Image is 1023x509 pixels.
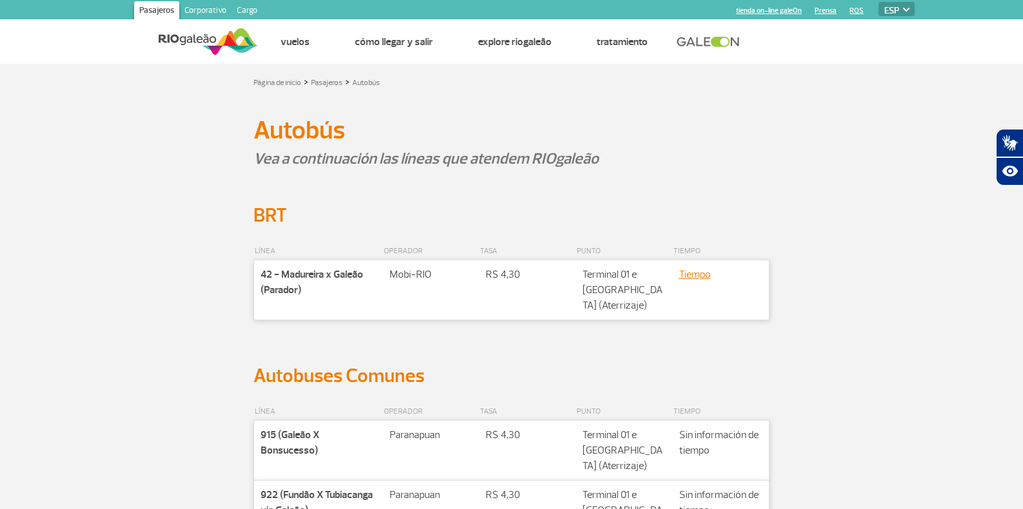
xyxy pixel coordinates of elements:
a: tienda on-line galeOn [736,6,802,15]
a: Vuelos [281,35,310,48]
a: Página de inicio [253,78,301,88]
a: > [345,74,350,89]
th: PUNTO [576,243,673,260]
th: PUNTO [576,403,673,421]
p: R$ 4,30 [486,487,570,503]
a: Tiempo [679,268,711,281]
td: Terminal 01 e [GEOGRAPHIC_DATA] (Aterrizaje) [576,260,673,320]
a: > [304,74,308,89]
a: Cargo [232,1,263,22]
p: Mobi-RIO [390,267,473,282]
td: Terminal 01 e [GEOGRAPHIC_DATA] (Aterrizaje) [576,421,673,481]
h2: Autobuses Comunes [253,364,770,388]
div: Plugin de acessibilidade da Hand Talk. [996,129,1023,186]
a: Cómo llegar y salir [355,35,433,48]
a: Prensa [815,6,837,15]
p: Paranapuan [390,487,473,503]
p: TIEMPO [673,244,769,259]
th: TASA [479,403,576,421]
p: TIEMPO [673,404,769,419]
a: RQS [849,6,864,15]
p: LÍNEA [255,244,382,259]
p: Sin información de tiempo [679,427,763,458]
p: OPERADOR [384,244,479,259]
strong: 915 (Galeão X Bonsucesso) [261,428,319,457]
h2: BRT [253,204,770,227]
p: R$ 4,30 [486,427,570,443]
h1: Autobús [253,119,770,141]
a: Pasajeros [134,1,179,22]
a: Pasajeros [311,78,343,88]
a: Autobús [352,78,380,88]
a: Tratamiento [597,35,648,48]
a: Explore RIOgaleão [478,35,551,48]
p: OPERADOR [384,404,479,419]
p: LÍNEA [255,404,382,419]
p: R$ 4,30 [486,267,570,282]
p: Vea a continuación las líneas que atendem RIOgaleão [253,148,770,169]
a: Corporativo [179,1,232,22]
p: TASA [480,244,575,259]
button: Abrir recursos assistivos. [996,157,1023,186]
p: Paranapuan [390,427,473,443]
button: Abrir tradutor de língua de sinais. [996,129,1023,157]
strong: 42 - Madureira x Galeão (Parador) [261,268,363,296]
